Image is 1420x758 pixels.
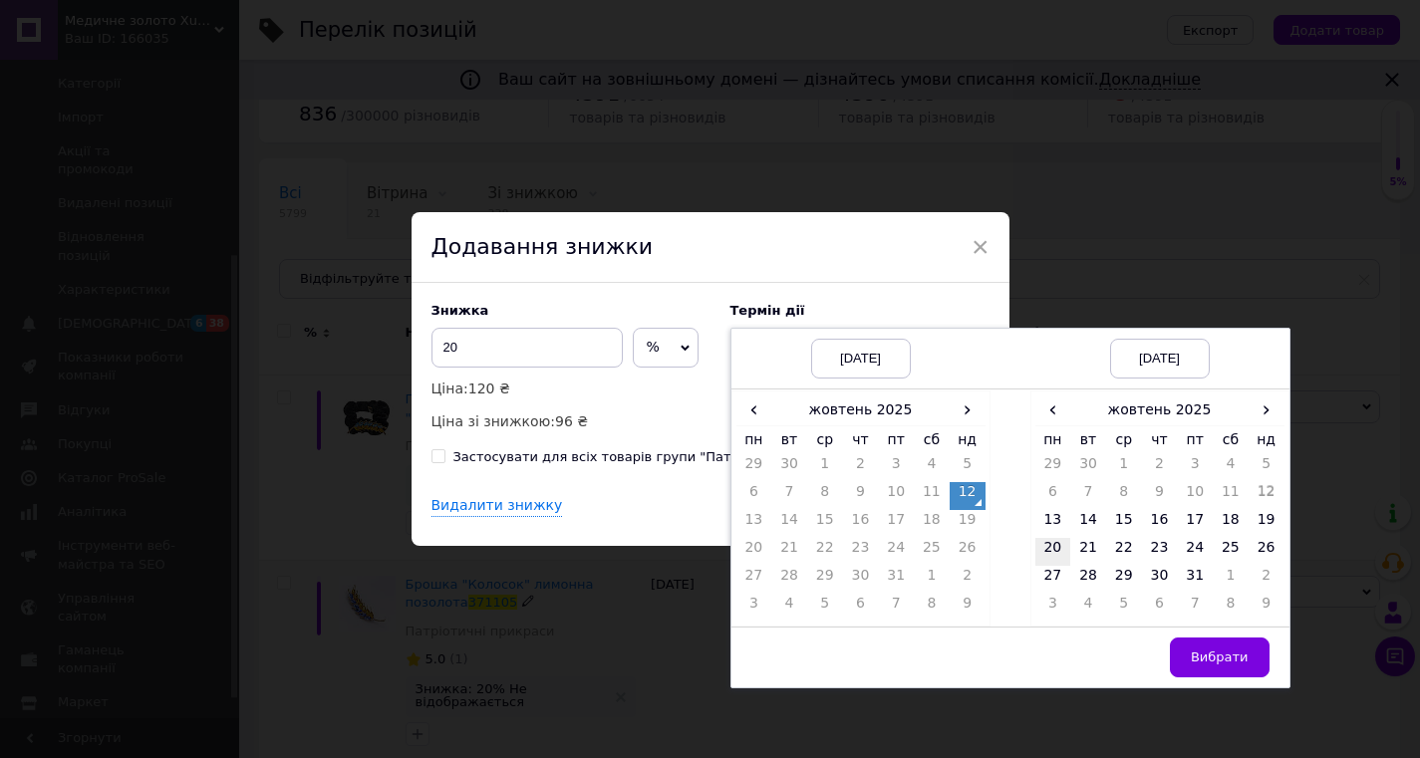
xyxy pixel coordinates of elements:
div: Видалити знижку [431,496,563,517]
td: 15 [807,510,843,538]
td: 3 [1177,454,1213,482]
td: 26 [950,538,986,566]
td: 7 [878,594,914,622]
label: Термін дії [730,303,990,318]
span: › [1249,395,1284,424]
td: 9 [1142,482,1178,510]
td: 5 [950,454,986,482]
td: 23 [1142,538,1178,566]
td: 10 [1177,482,1213,510]
td: 24 [1177,538,1213,566]
td: 29 [1035,454,1071,482]
th: сб [1213,425,1249,454]
th: сб [914,425,950,454]
th: чт [843,425,879,454]
td: 11 [1213,482,1249,510]
td: 22 [1106,538,1142,566]
td: 1 [1106,454,1142,482]
span: 120 ₴ [468,380,510,396]
td: 16 [1142,510,1178,538]
span: › [950,395,986,424]
td: 8 [914,594,950,622]
th: нд [950,425,986,454]
td: 6 [736,482,772,510]
td: 20 [736,538,772,566]
td: 23 [843,538,879,566]
td: 30 [843,566,879,594]
td: 25 [914,538,950,566]
td: 25 [1213,538,1249,566]
td: 2 [843,454,879,482]
td: 31 [878,566,914,594]
td: 26 [1249,538,1284,566]
p: Ціна зі знижкою: [431,410,710,432]
span: Знижка [431,303,489,318]
span: 96 ₴ [555,413,588,429]
td: 9 [950,594,986,622]
td: 8 [1106,482,1142,510]
td: 7 [1177,594,1213,622]
td: 8 [807,482,843,510]
td: 18 [914,510,950,538]
td: 5 [807,594,843,622]
input: 0 [431,328,623,368]
td: 20 [1035,538,1071,566]
td: 29 [736,454,772,482]
td: 16 [843,510,879,538]
td: 30 [1070,454,1106,482]
td: 7 [1070,482,1106,510]
th: ср [1106,425,1142,454]
th: жовтень 2025 [771,395,950,425]
td: 29 [1106,566,1142,594]
td: 24 [878,538,914,566]
td: 27 [736,566,772,594]
div: Застосувати для всіх товарів групи "Патріотичні прикраси" [453,448,862,466]
td: 11 [914,482,950,510]
td: 4 [1070,594,1106,622]
td: 3 [736,594,772,622]
td: 17 [1177,510,1213,538]
td: 18 [1213,510,1249,538]
span: % [647,339,660,355]
td: 17 [878,510,914,538]
span: Додавання знижки [431,234,654,259]
td: 6 [1035,482,1071,510]
td: 27 [1035,566,1071,594]
td: 30 [1142,566,1178,594]
div: [DATE] [811,339,911,379]
td: 30 [771,454,807,482]
td: 1 [914,566,950,594]
td: 31 [1177,566,1213,594]
td: 28 [1070,566,1106,594]
td: 8 [1213,594,1249,622]
td: 2 [950,566,986,594]
td: 4 [1213,454,1249,482]
td: 14 [771,510,807,538]
td: 19 [950,510,986,538]
td: 9 [1249,594,1284,622]
span: × [972,230,990,264]
td: 12 [1249,482,1284,510]
td: 28 [771,566,807,594]
th: ср [807,425,843,454]
td: 6 [843,594,879,622]
td: 13 [1035,510,1071,538]
td: 1 [807,454,843,482]
td: 7 [771,482,807,510]
td: 22 [807,538,843,566]
th: пн [1035,425,1071,454]
td: 1 [1213,566,1249,594]
td: 2 [1142,454,1178,482]
td: 13 [736,510,772,538]
td: 10 [878,482,914,510]
span: ‹ [736,395,772,424]
span: Вибрати [1191,649,1249,664]
th: чт [1142,425,1178,454]
td: 15 [1106,510,1142,538]
td: 14 [1070,510,1106,538]
td: 21 [771,538,807,566]
th: пт [1177,425,1213,454]
th: пн [736,425,772,454]
span: ‹ [1035,395,1071,424]
td: 2 [1249,566,1284,594]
